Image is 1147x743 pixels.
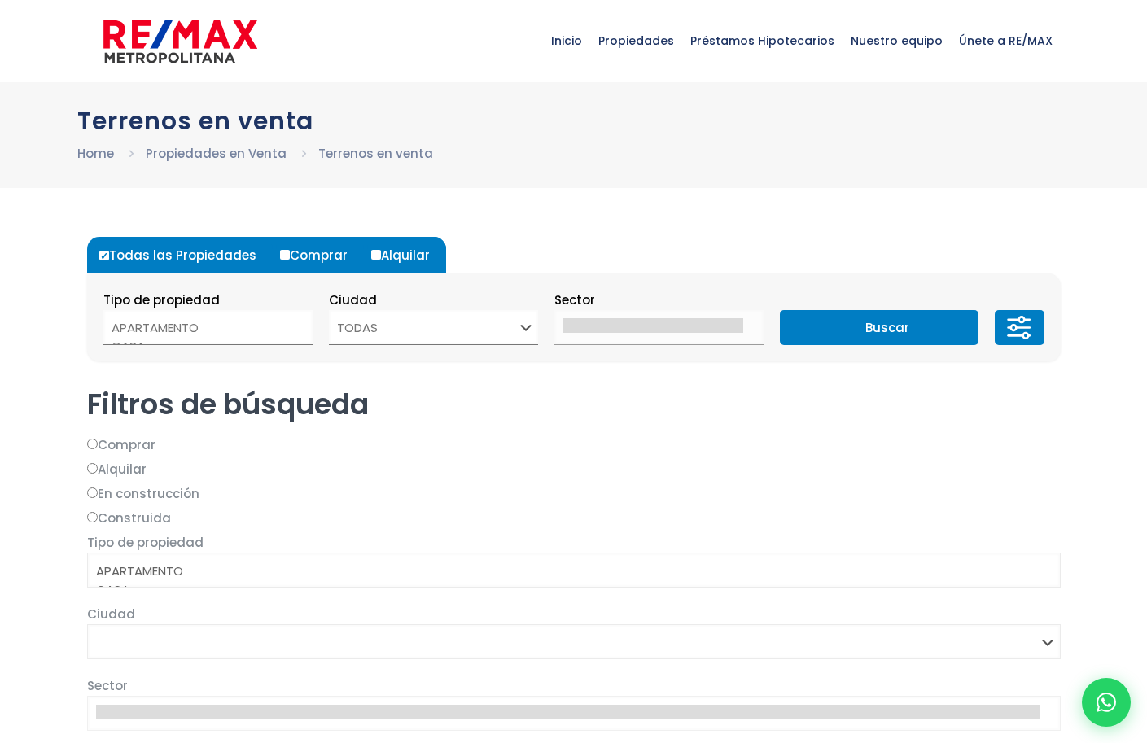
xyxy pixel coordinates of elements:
[554,291,595,308] span: Sector
[318,145,433,162] a: Terrenos en venta
[87,677,128,694] span: Sector
[590,16,682,65] span: Propiedades
[543,16,590,65] span: Inicio
[843,16,951,65] span: Nuestro equipo
[87,435,1061,455] label: Comprar
[87,439,98,449] input: Comprar
[87,508,1061,528] label: Construida
[112,337,292,356] option: CASA
[87,534,204,551] span: Tipo de propiedad
[87,459,1061,479] label: Alquilar
[103,17,257,66] img: remax-metropolitana-logo
[87,463,98,474] input: Alquilar
[87,483,1061,504] label: En construcción
[329,291,377,308] span: Ciudad
[87,386,1061,422] h2: Filtros de búsqueda
[951,16,1061,65] span: Únete a RE/MAX
[99,251,109,260] input: Todas las Propiedades
[276,237,364,273] label: Comprar
[371,250,381,260] input: Alquilar
[96,562,1040,580] option: APARTAMENTO
[682,16,843,65] span: Préstamos Hipotecarios
[87,512,98,522] input: Construida
[77,145,114,162] a: Home
[367,237,446,273] label: Alquilar
[280,250,290,260] input: Comprar
[146,145,287,162] a: Propiedades en Venta
[77,107,1070,135] h1: Terrenos en venta
[87,487,98,498] input: En construcción
[780,310,978,345] button: Buscar
[87,605,135,623] span: Ciudad
[95,237,273,273] label: Todas las Propiedades
[96,580,1040,599] option: CASA
[103,291,220,308] span: Tipo de propiedad
[112,318,292,337] option: APARTAMENTO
